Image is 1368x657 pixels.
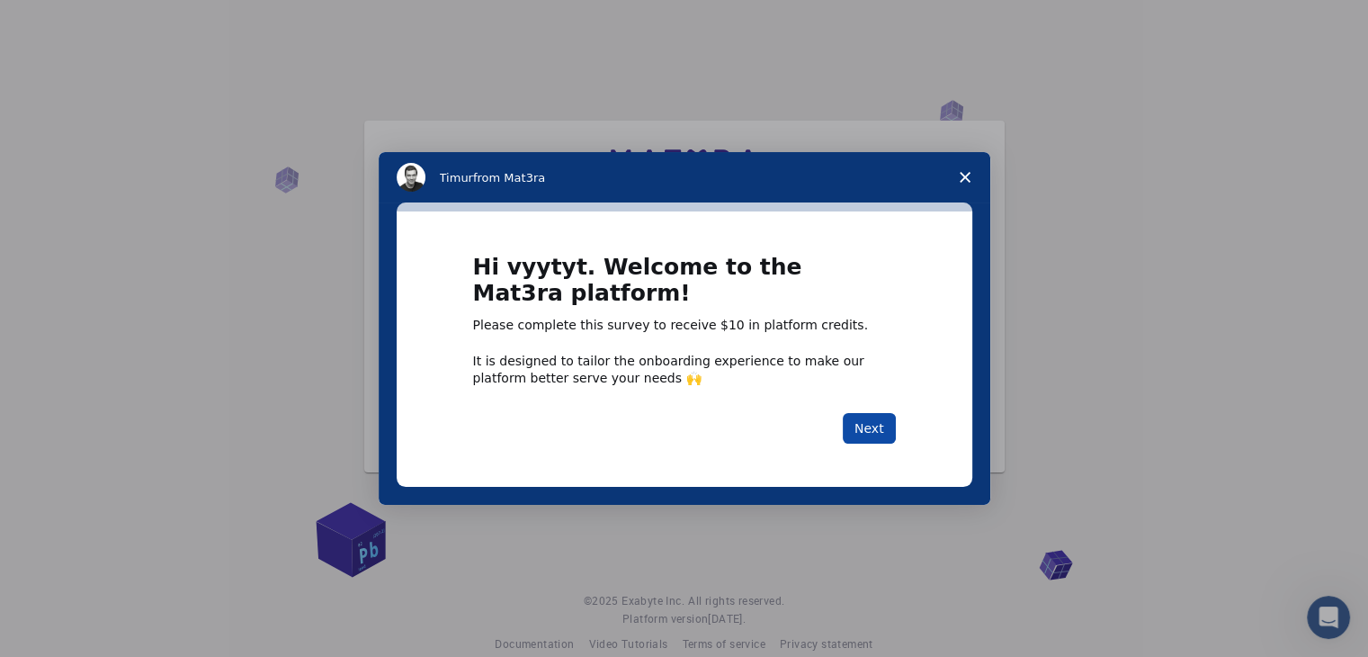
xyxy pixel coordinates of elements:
[36,13,101,29] span: Support
[473,171,545,184] span: from Mat3ra
[440,171,473,184] span: Timur
[473,317,896,335] div: Please complete this survey to receive $10 in platform credits.
[397,163,425,192] img: Profile image for Timur
[843,413,896,444] button: Next
[473,353,896,385] div: It is designed to tailor the onboarding experience to make our platform better serve your needs 🙌
[940,152,990,202] span: Close survey
[473,255,896,317] h1: Hi vyytyt. Welcome to the Mat3ra platform!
